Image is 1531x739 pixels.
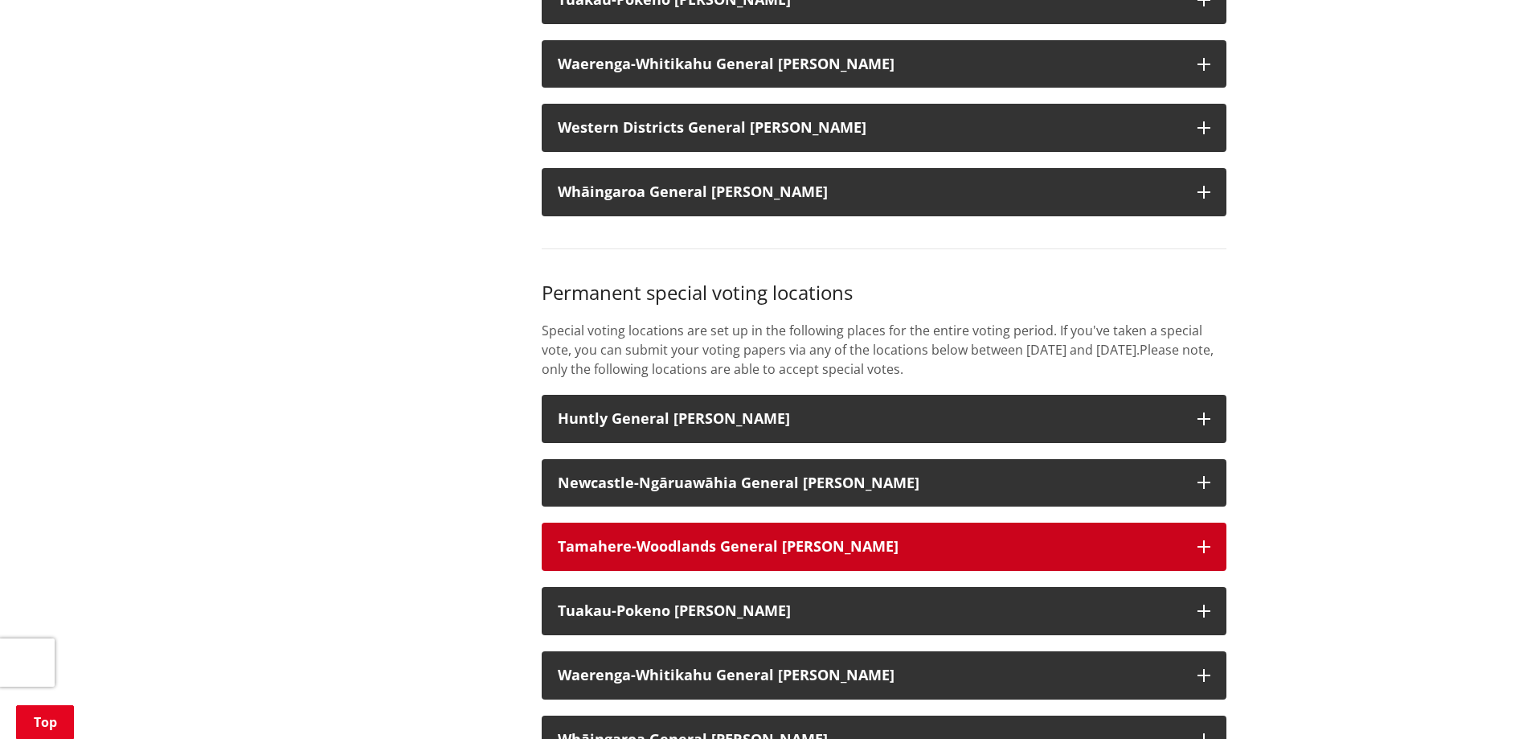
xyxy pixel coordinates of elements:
[542,651,1226,700] button: Waerenga-Whitikahu General [PERSON_NAME]
[558,182,828,201] strong: Whāingaroa General [PERSON_NAME]
[542,281,1226,305] h3: Permanent special voting locations
[581,341,1140,359] span: ou can submit your voting papers via any of the locations below between [DATE] and [DATE].
[558,54,894,73] strong: Waerenga-Whitikahu General [PERSON_NAME]
[542,459,1226,507] button: Newcastle-Ngāruawāhia General [PERSON_NAME]
[558,536,899,556] strong: Tamahere-Woodlands General [PERSON_NAME]
[558,473,919,492] strong: Newcastle-Ngāruawāhia General [PERSON_NAME]
[542,523,1226,571] button: Tamahere-Woodlands General [PERSON_NAME]
[558,409,790,428] strong: Huntly General [PERSON_NAME]
[542,395,1226,443] button: Huntly General [PERSON_NAME]
[16,705,74,739] a: Top
[542,587,1226,635] button: Tuakau-Pokeno [PERSON_NAME]
[542,104,1226,152] button: Western Districts General [PERSON_NAME]
[542,321,1226,379] p: Special voting locations are set up in the following places for the entire voting period. If you'...
[542,40,1226,88] button: Waerenga-Whitikahu General [PERSON_NAME]
[558,601,791,620] strong: Tuakau-Pokeno [PERSON_NAME]
[558,117,866,137] strong: Western Districts General [PERSON_NAME]
[1457,671,1515,729] iframe: Messenger Launcher
[558,665,894,684] strong: Waerenga-Whitikahu General [PERSON_NAME]
[542,168,1226,216] button: Whāingaroa General [PERSON_NAME]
